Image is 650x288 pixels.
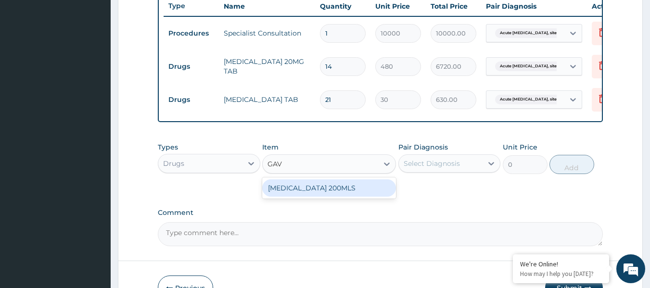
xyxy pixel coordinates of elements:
td: Drugs [164,58,219,75]
button: Add [549,155,594,174]
img: d_794563401_company_1708531726252_794563401 [18,48,39,72]
div: Select Diagnosis [404,159,460,168]
div: We're Online! [520,260,602,268]
div: [MEDICAL_DATA] 200MLS [262,179,396,197]
span: We're online! [56,84,133,181]
span: Acute [MEDICAL_DATA], site unspe... [495,28,577,38]
div: Drugs [163,159,184,168]
label: Pair Diagnosis [398,142,448,152]
td: Procedures [164,25,219,42]
label: Types [158,143,178,151]
td: [MEDICAL_DATA] 20MG TAB [219,52,315,81]
label: Comment [158,209,603,217]
label: Item [262,142,279,152]
label: Unit Price [503,142,537,152]
td: Drugs [164,91,219,109]
span: Acute [MEDICAL_DATA], site unspe... [495,62,577,71]
td: Specialist Consultation [219,24,315,43]
textarea: Type your message and hit 'Enter' [5,188,183,222]
p: How may I help you today? [520,270,602,278]
div: Minimize live chat window [158,5,181,28]
span: Acute [MEDICAL_DATA], site unspe... [495,95,577,104]
div: Chat with us now [50,54,162,66]
td: [MEDICAL_DATA] TAB [219,90,315,109]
